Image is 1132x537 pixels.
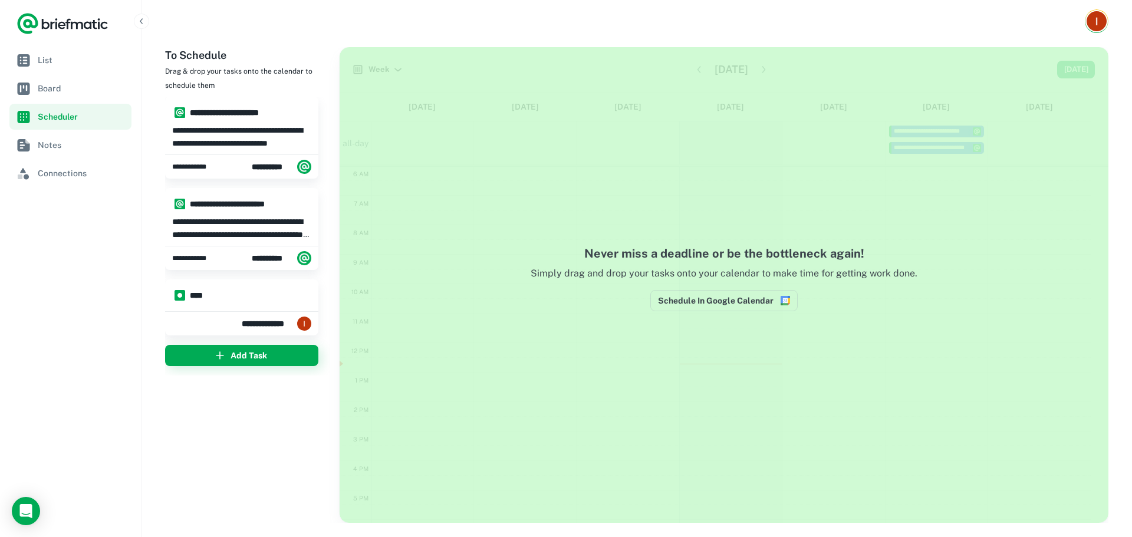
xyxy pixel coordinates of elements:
[38,139,127,151] span: Notes
[38,167,127,180] span: Connections
[9,47,131,73] a: List
[252,155,311,179] div: Briefmatic
[242,312,311,335] div: Igor Halilović
[363,266,1085,290] p: Simply drag and drop your tasks onto your calendar to make time for getting work done.
[38,82,127,95] span: Board
[297,251,311,265] img: system.png
[1087,11,1107,31] img: Igor Halilović
[172,253,216,263] span: Friday, Sep 19
[175,107,185,118] img: system.png
[297,317,311,331] img: ACg8ocJ2MRSb3cP_jJ59_8burTKsxWQ0liaKjb6VRqKlZaatUcHXBw=s96-c
[38,54,127,67] span: List
[17,12,108,35] a: Logo
[650,290,798,311] button: Connect to Google Calendar to reserve time in your schedule to complete this work
[9,160,131,186] a: Connections
[252,246,311,270] div: Briefmatic
[297,160,311,174] img: system.png
[9,132,131,158] a: Notes
[165,67,312,90] span: Drag & drop your tasks onto the calendar to schedule them
[38,110,127,123] span: Scheduler
[165,345,318,366] button: Add Task
[363,245,1085,262] h4: Never miss a deadline or be the bottleneck again!
[9,104,131,130] a: Scheduler
[165,47,330,64] h6: To Schedule
[175,199,185,209] img: system.png
[172,162,216,172] span: Friday, Sep 19
[12,497,40,525] div: Open Intercom Messenger
[175,290,185,301] img: manual.png
[1085,9,1108,33] button: Account button
[9,75,131,101] a: Board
